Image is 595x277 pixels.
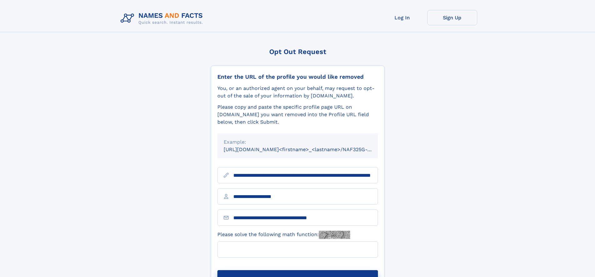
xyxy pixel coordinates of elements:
div: You, or an authorized agent on your behalf, may request to opt-out of the sale of your informatio... [217,85,378,100]
img: Logo Names and Facts [118,10,208,27]
div: Please copy and paste the specific profile page URL on [DOMAIN_NAME] you want removed into the Pr... [217,103,378,126]
label: Please solve the following math function: [217,231,350,239]
div: Example: [224,138,372,146]
a: Sign Up [427,10,477,25]
a: Log In [377,10,427,25]
div: Opt Out Request [211,48,384,56]
div: Enter the URL of the profile you would like removed [217,73,378,80]
small: [URL][DOMAIN_NAME]<firstname>_<lastname>/NAF325G-xxxxxxxx [224,146,390,152]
